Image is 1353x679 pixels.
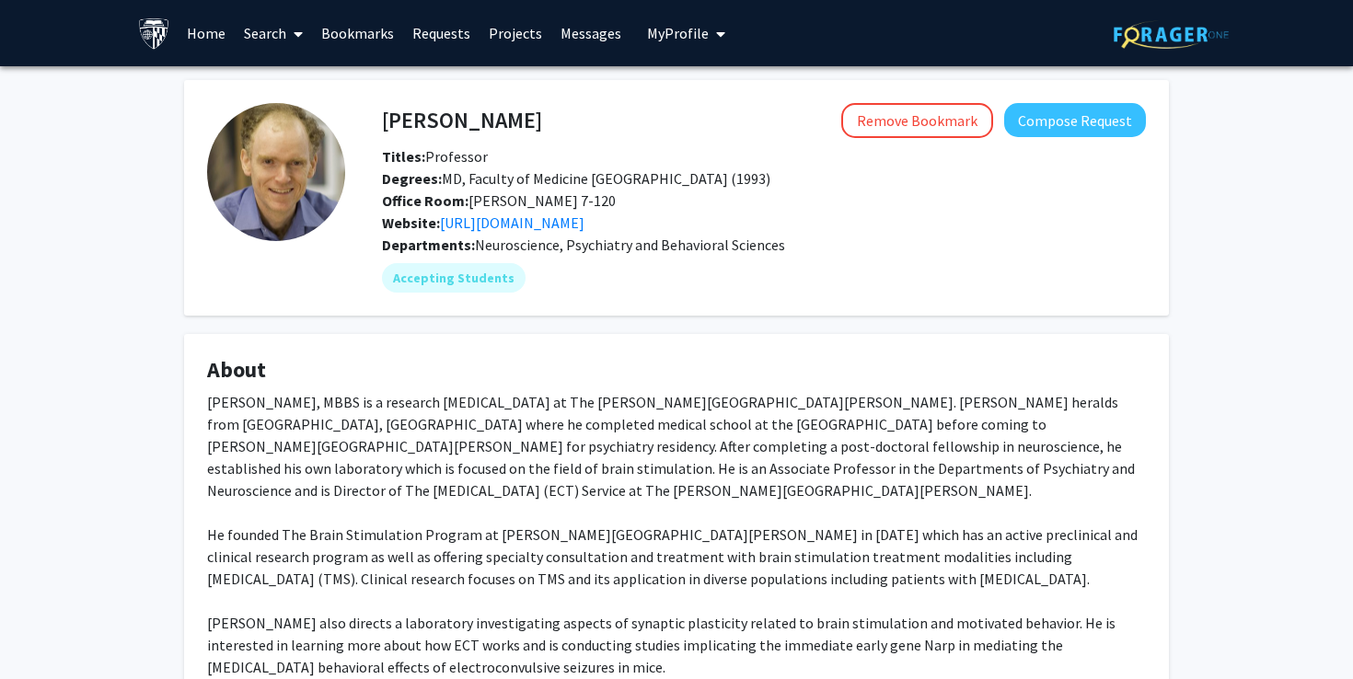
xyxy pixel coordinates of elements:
[382,263,526,293] mat-chip: Accepting Students
[235,1,312,65] a: Search
[403,1,480,65] a: Requests
[1114,20,1229,49] img: ForagerOne Logo
[382,147,425,166] b: Titles:
[440,213,584,232] a: Opens in a new tab
[14,596,78,665] iframe: Chat
[382,169,442,188] b: Degrees:
[382,169,770,188] span: MD, Faculty of Medicine [GEOGRAPHIC_DATA] (1993)
[207,103,345,241] img: Profile Picture
[647,24,709,42] span: My Profile
[480,1,551,65] a: Projects
[312,1,403,65] a: Bookmarks
[382,191,468,210] b: Office Room:
[382,103,542,137] h4: [PERSON_NAME]
[178,1,235,65] a: Home
[138,17,170,50] img: Johns Hopkins University Logo
[551,1,630,65] a: Messages
[841,103,993,138] button: Remove Bookmark
[1004,103,1146,137] button: Compose Request to Irving Reti
[475,236,785,254] span: Neuroscience, Psychiatry and Behavioral Sciences
[382,213,440,232] b: Website:
[382,236,475,254] b: Departments:
[207,357,1146,384] h4: About
[382,147,488,166] span: Professor
[382,191,616,210] span: [PERSON_NAME] 7-120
